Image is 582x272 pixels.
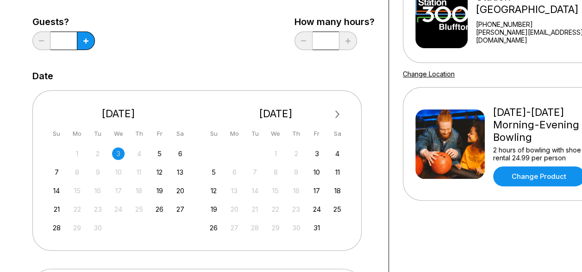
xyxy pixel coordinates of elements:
[249,166,261,178] div: Not available Tuesday, October 7th, 2025
[133,127,145,140] div: Th
[249,184,261,197] div: Not available Tuesday, October 14th, 2025
[92,166,104,178] div: Not available Tuesday, September 9th, 2025
[153,147,166,160] div: Choose Friday, September 5th, 2025
[207,127,220,140] div: Su
[50,221,63,234] div: Choose Sunday, September 28th, 2025
[71,184,83,197] div: Not available Monday, September 15th, 2025
[47,108,190,120] div: [DATE]
[112,166,125,178] div: Not available Wednesday, September 10th, 2025
[311,184,323,197] div: Choose Friday, October 17th, 2025
[207,203,220,215] div: Choose Sunday, October 19th, 2025
[415,109,485,179] img: Friday-Sunday Morning-Evening Bowling
[331,147,344,160] div: Choose Saturday, October 4th, 2025
[174,203,187,215] div: Choose Saturday, September 27th, 2025
[290,166,302,178] div: Not available Thursday, October 9th, 2025
[92,221,104,234] div: Not available Tuesday, September 30th, 2025
[207,166,220,178] div: Choose Sunday, October 5th, 2025
[290,127,302,140] div: Th
[174,184,187,197] div: Choose Saturday, September 20th, 2025
[249,221,261,234] div: Not available Tuesday, October 28th, 2025
[269,203,282,215] div: Not available Wednesday, October 22nd, 2025
[331,127,344,140] div: Sa
[133,166,145,178] div: Not available Thursday, September 11th, 2025
[207,221,220,234] div: Choose Sunday, October 26th, 2025
[112,203,125,215] div: Not available Wednesday, September 24th, 2025
[133,203,145,215] div: Not available Thursday, September 25th, 2025
[330,107,345,122] button: Next Month
[50,166,63,178] div: Choose Sunday, September 7th, 2025
[294,17,375,27] label: How many hours?
[32,71,53,81] label: Date
[112,127,125,140] div: We
[311,127,323,140] div: Fr
[92,127,104,140] div: Tu
[311,147,323,160] div: Choose Friday, October 3rd, 2025
[32,17,95,27] label: Guests?
[71,147,83,160] div: Not available Monday, September 1st, 2025
[269,147,282,160] div: Not available Wednesday, October 1st, 2025
[228,203,241,215] div: Not available Monday, October 20th, 2025
[207,184,220,197] div: Choose Sunday, October 12th, 2025
[403,70,455,78] a: Change Location
[50,203,63,215] div: Choose Sunday, September 21st, 2025
[49,146,188,234] div: month 2025-09
[290,221,302,234] div: Not available Thursday, October 30th, 2025
[92,184,104,197] div: Not available Tuesday, September 16th, 2025
[311,221,323,234] div: Choose Friday, October 31st, 2025
[269,184,282,197] div: Not available Wednesday, October 15th, 2025
[228,166,241,178] div: Not available Monday, October 6th, 2025
[112,147,125,160] div: Not available Wednesday, September 3rd, 2025
[204,108,348,120] div: [DATE]
[112,184,125,197] div: Not available Wednesday, September 17th, 2025
[331,184,344,197] div: Choose Saturday, October 18th, 2025
[174,147,187,160] div: Choose Saturday, September 6th, 2025
[290,184,302,197] div: Not available Thursday, October 16th, 2025
[133,184,145,197] div: Not available Thursday, September 18th, 2025
[50,184,63,197] div: Choose Sunday, September 14th, 2025
[153,203,166,215] div: Choose Friday, September 26th, 2025
[133,147,145,160] div: Not available Thursday, September 4th, 2025
[71,221,83,234] div: Not available Monday, September 29th, 2025
[331,203,344,215] div: Choose Saturday, October 25th, 2025
[174,166,187,178] div: Choose Saturday, September 13th, 2025
[71,127,83,140] div: Mo
[153,166,166,178] div: Choose Friday, September 12th, 2025
[290,147,302,160] div: Not available Thursday, October 2nd, 2025
[174,127,187,140] div: Sa
[71,203,83,215] div: Not available Monday, September 22nd, 2025
[290,203,302,215] div: Not available Thursday, October 23rd, 2025
[92,203,104,215] div: Not available Tuesday, September 23rd, 2025
[249,127,261,140] div: Tu
[228,127,241,140] div: Mo
[92,147,104,160] div: Not available Tuesday, September 2nd, 2025
[71,166,83,178] div: Not available Monday, September 8th, 2025
[269,127,282,140] div: We
[311,203,323,215] div: Choose Friday, October 24th, 2025
[153,127,166,140] div: Fr
[269,166,282,178] div: Not available Wednesday, October 8th, 2025
[249,203,261,215] div: Not available Tuesday, October 21st, 2025
[50,127,63,140] div: Su
[228,221,241,234] div: Not available Monday, October 27th, 2025
[269,221,282,234] div: Not available Wednesday, October 29th, 2025
[228,184,241,197] div: Not available Monday, October 13th, 2025
[331,166,344,178] div: Choose Saturday, October 11th, 2025
[311,166,323,178] div: Choose Friday, October 10th, 2025
[153,184,166,197] div: Choose Friday, September 19th, 2025
[207,146,345,234] div: month 2025-10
